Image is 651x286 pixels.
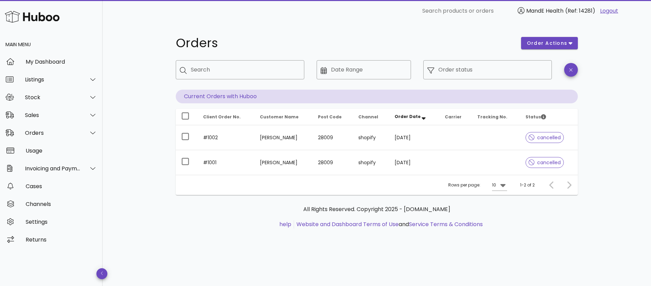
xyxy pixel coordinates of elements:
span: cancelled [529,160,561,165]
p: Current Orders with Huboo [176,90,578,103]
td: [DATE] [389,125,440,150]
td: #1001 [198,150,254,175]
td: [DATE] [389,150,440,175]
div: Settings [26,219,97,225]
td: 28009 [313,150,353,175]
span: MandE Health [526,7,563,15]
div: Orders [25,130,81,136]
th: Tracking No. [472,109,520,125]
a: help [279,220,291,228]
button: order actions [521,37,578,49]
a: Website and Dashboard Terms of Use [296,220,399,228]
div: My Dashboard [26,58,97,65]
div: Listings [25,76,81,83]
th: Channel [353,109,389,125]
li: and [294,220,483,229]
div: Rows per page: [448,175,507,195]
th: Status [520,109,578,125]
span: (Ref: 14281) [565,7,595,15]
div: Sales [25,112,81,118]
td: shopify [353,125,389,150]
span: Client Order No. [203,114,241,120]
span: Post Code [318,114,342,120]
div: Usage [26,147,97,154]
div: 1-2 of 2 [520,182,535,188]
div: Channels [26,201,97,207]
div: Returns [26,236,97,243]
td: #1002 [198,125,254,150]
span: Tracking No. [477,114,507,120]
th: Client Order No. [198,109,254,125]
th: Customer Name [254,109,313,125]
span: Carrier [445,114,462,120]
td: shopify [353,150,389,175]
span: Order Date [395,114,421,119]
a: Logout [600,7,618,15]
td: [PERSON_NAME] [254,150,313,175]
th: Carrier [439,109,472,125]
div: Invoicing and Payments [25,165,81,172]
span: order actions [527,40,568,47]
p: All Rights Reserved. Copyright 2025 - [DOMAIN_NAME] [181,205,572,213]
h1: Orders [176,37,513,49]
span: Status [526,114,546,120]
span: Customer Name [260,114,298,120]
div: 10Rows per page: [492,180,507,191]
span: cancelled [529,135,561,140]
img: Huboo Logo [5,9,59,24]
th: Order Date: Sorted descending. Activate to remove sorting. [389,109,440,125]
div: 10 [492,182,496,188]
div: Stock [25,94,81,101]
a: Service Terms & Conditions [409,220,483,228]
td: 28009 [313,125,353,150]
th: Post Code [313,109,353,125]
div: Cases [26,183,97,190]
span: Channel [358,114,378,120]
td: [PERSON_NAME] [254,125,313,150]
